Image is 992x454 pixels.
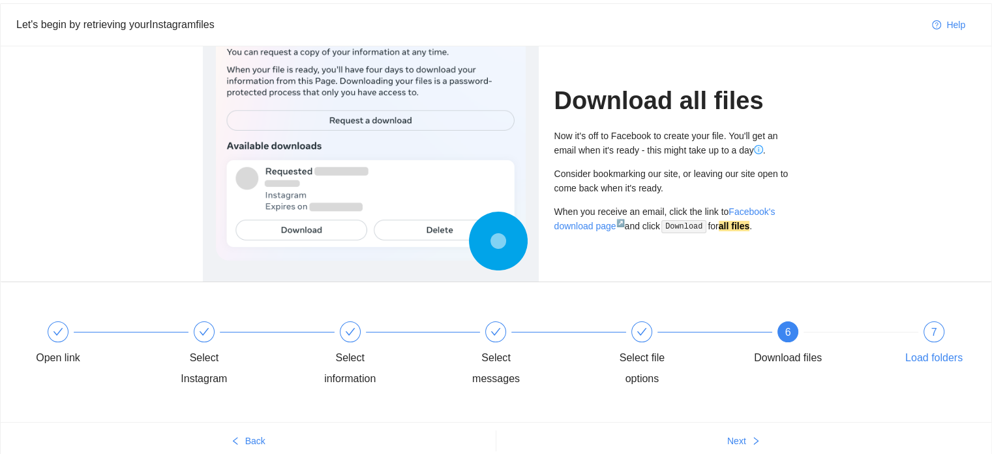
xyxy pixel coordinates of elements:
[36,348,80,368] div: Open link
[785,327,791,338] span: 6
[199,327,209,337] span: check
[16,16,922,33] div: Let's begin by retrieving your Instagram files
[554,129,790,157] div: Now it's off to Facebook to create your file. You'll get an email when it's ready - this might ta...
[896,321,972,368] div: 7Load folders
[946,18,965,32] span: Help
[554,86,790,116] h1: Download all files
[754,145,763,154] span: info-circle
[1,430,496,451] button: leftBack
[166,321,312,389] div: Select Instagram
[922,14,976,35] button: question-circleHelp
[751,436,760,447] span: right
[345,327,355,337] span: check
[719,221,749,231] strong: all files
[554,167,790,195] div: Consider bookmarking our site, or leaving our site open to come back when it's ready.
[312,321,458,389] div: Select information
[20,321,166,368] div: Open link
[637,327,647,337] span: check
[496,430,992,451] button: Nextright
[245,434,265,448] span: Back
[604,321,750,389] div: Select file options
[604,348,680,389] div: Select file options
[931,327,937,338] span: 7
[754,348,822,368] div: Download files
[554,206,775,231] a: Facebook's download page↗
[53,327,63,337] span: check
[616,219,624,227] sup: ↗
[661,220,706,233] code: Download
[727,434,746,448] span: Next
[312,348,388,389] div: Select information
[554,204,790,234] div: When you receive an email, click the link to and click for .
[490,327,501,337] span: check
[750,321,896,368] div: 6Download files
[458,348,534,389] div: Select messages
[231,436,240,447] span: left
[166,348,242,389] div: Select Instagram
[458,321,604,389] div: Select messages
[932,20,941,31] span: question-circle
[905,348,963,368] div: Load folders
